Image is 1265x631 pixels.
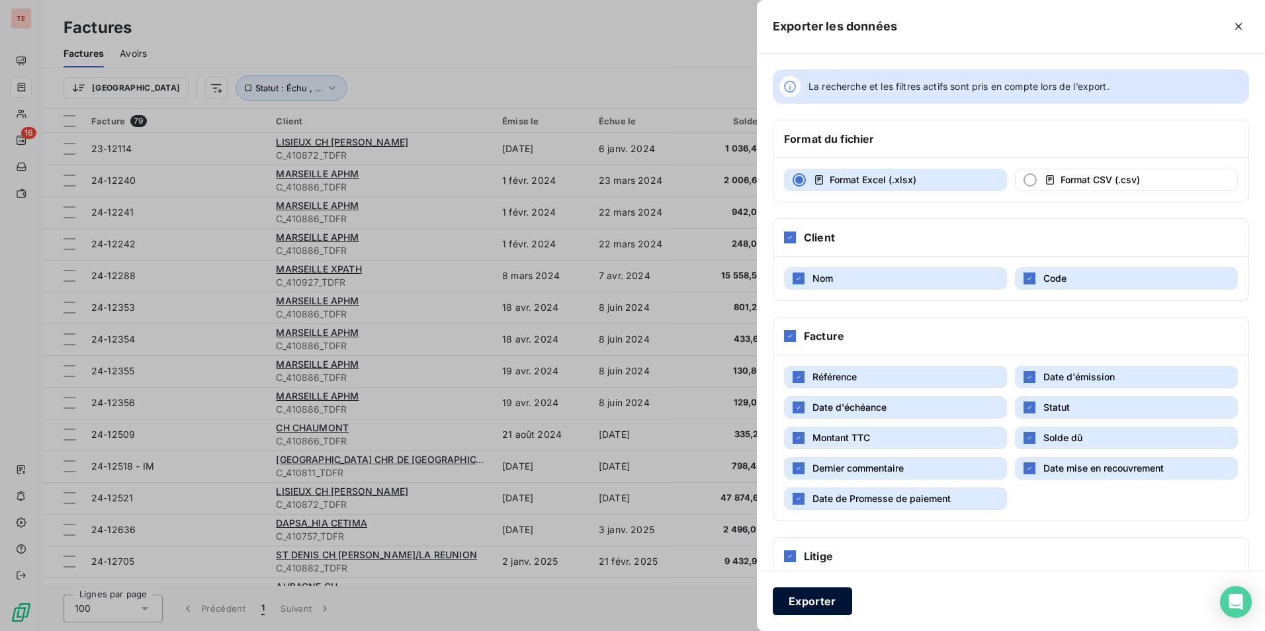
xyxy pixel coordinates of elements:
h6: Facture [804,328,844,344]
span: La recherche et les filtres actifs sont pris en compte lors de l’export. [808,80,1110,93]
button: Code [1015,267,1238,290]
button: Nom [784,267,1007,290]
button: Exporter [773,587,852,615]
button: Date d'émission [1015,366,1238,388]
button: Date d'échéance [784,396,1007,419]
h6: Format du fichier [784,131,875,147]
button: Solde dû [1015,427,1238,449]
span: Date d'émission [1043,371,1115,382]
button: Date de Promesse de paiement [784,487,1007,510]
button: Format CSV (.csv) [1015,169,1238,191]
span: Référence [812,371,857,382]
span: Code [1043,273,1067,284]
span: Date d'échéance [812,401,887,413]
h6: Client [804,230,835,245]
span: Format CSV (.csv) [1061,174,1140,185]
span: Montant TTC [812,432,870,443]
h5: Exporter les données [773,17,897,36]
div: Open Intercom Messenger [1220,586,1252,618]
button: Format Excel (.xlsx) [784,169,1007,191]
button: Statut [1015,396,1238,419]
span: Dernier commentaire [812,462,904,474]
span: Solde dû [1043,432,1082,443]
button: Montant TTC [784,427,1007,449]
span: Date mise en recouvrement [1043,462,1164,474]
button: Dernier commentaire [784,457,1007,480]
span: Statut [1043,401,1070,413]
h6: Litige [804,548,833,564]
button: Date mise en recouvrement [1015,457,1238,480]
span: Date de Promesse de paiement [812,493,951,504]
span: Format Excel (.xlsx) [830,174,916,185]
span: Nom [812,273,833,284]
button: Référence [784,366,1007,388]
